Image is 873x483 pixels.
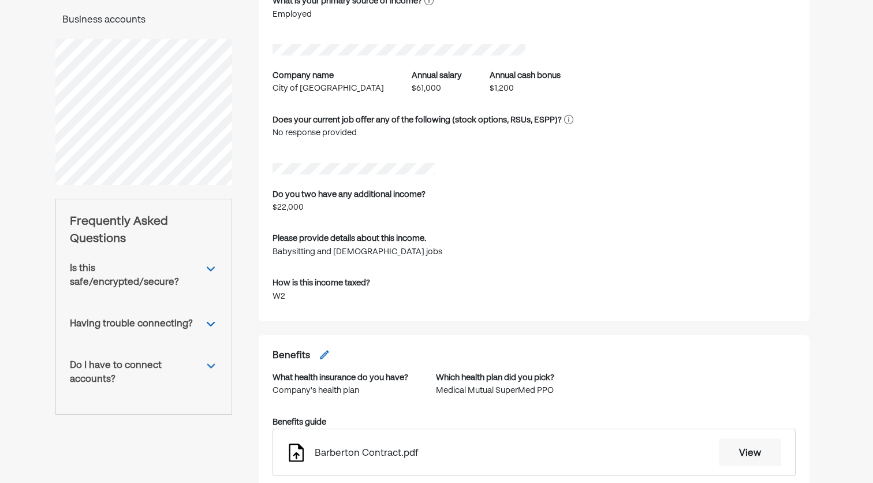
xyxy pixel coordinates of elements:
[273,277,370,289] div: How is this income taxed?
[490,69,561,82] div: Annual cash bonus
[315,448,419,459] div: Barberton Contract.pdf
[273,232,426,245] div: Please provide details about this income.
[273,82,384,95] div: City of [GEOGRAPHIC_DATA]
[55,13,232,28] p: Business accounts
[273,188,426,201] div: Do you two have any additional income?
[436,371,554,384] div: Which health plan did you pick?
[273,114,562,127] div: Does your current job offer any of the following (stock options, RSUs, ESPP)?
[436,384,554,397] div: Medical Mutual SuperMed PPO
[412,82,462,95] div: $61,000
[70,317,193,331] div: Having trouble connecting?
[70,359,204,387] div: Do I have to connect accounts?
[273,416,326,429] div: Benefits guide
[273,8,434,21] div: Employed
[273,384,408,397] div: Company's health plan
[273,371,408,384] div: What health insurance do you have?
[273,69,334,82] div: Company name
[273,127,503,139] div: No response provided
[273,201,426,214] div: $22,000
[719,439,781,466] button: View
[70,213,218,248] div: Frequently Asked Questions
[70,262,204,289] div: Is this safe/encrypted/secure?
[490,82,561,95] div: $1,200
[273,246,442,258] div: Babysitting and [DEMOGRAPHIC_DATA] jobs
[273,349,310,364] h2: Benefits
[273,290,370,303] div: W2
[412,69,462,82] div: Annual salary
